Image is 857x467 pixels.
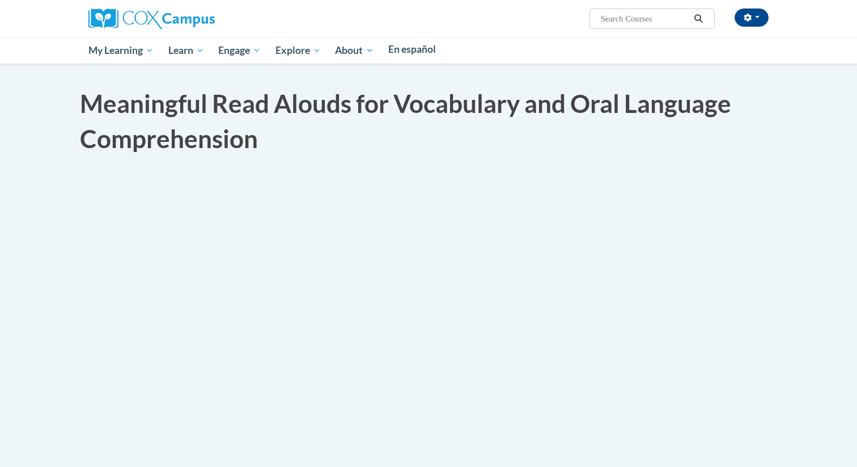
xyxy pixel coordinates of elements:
[335,44,374,57] span: About
[275,44,321,57] span: Explore
[81,37,161,64] a: My Learning
[88,9,215,29] img: Cox Campus
[218,44,261,57] span: Engage
[690,12,707,26] button: Search
[694,15,704,23] i: 
[735,9,769,27] button: Account Settings
[71,37,786,64] div: Main menu
[161,37,211,64] a: Learn
[388,43,436,55] span: En español
[268,37,328,64] a: Explore
[88,13,215,23] a: Cox Campus
[381,37,443,61] a: En español
[328,37,381,64] a: About
[80,89,731,153] span: Meaningful Read Alouds for Vocabulary and Oral Language Comprehension
[600,12,690,26] input: Search Courses
[211,37,268,64] a: Engage
[168,44,204,57] span: Learn
[88,44,154,57] span: My Learning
